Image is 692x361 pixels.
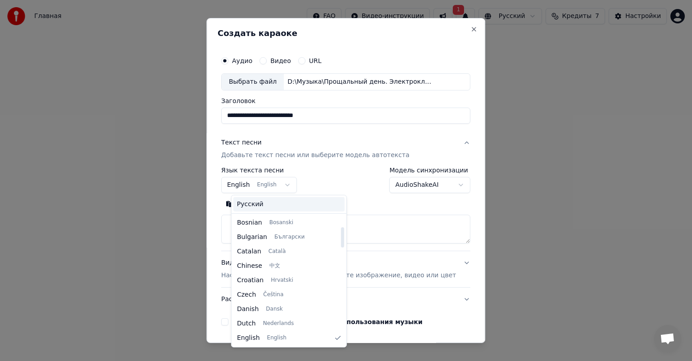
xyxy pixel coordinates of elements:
span: English [237,334,260,343]
span: Chinese [237,262,262,271]
span: Bosnian [237,218,262,227]
span: Bulgarian [237,233,267,242]
span: Danish [237,305,259,314]
span: Català [269,248,286,255]
span: Hrvatski [271,277,293,284]
span: Nederlands [263,320,294,327]
span: Dutch [237,319,256,328]
span: Русский [237,200,264,209]
span: Dansk [266,306,282,313]
span: English [267,334,286,342]
span: 中文 [269,262,280,270]
span: Български [274,234,305,241]
span: Bosanski [269,219,293,226]
span: Croatian [237,276,264,285]
span: Czech [237,290,256,299]
span: Čeština [263,291,283,298]
span: Catalan [237,247,261,256]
